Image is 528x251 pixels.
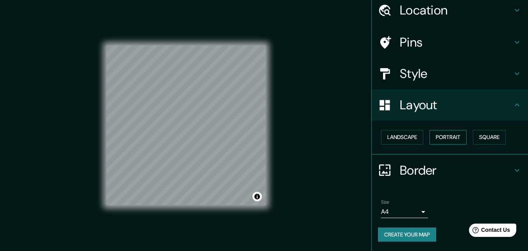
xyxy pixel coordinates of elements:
div: Border [372,155,528,186]
h4: Border [400,163,512,178]
div: Style [372,58,528,89]
div: Pins [372,27,528,58]
h4: Layout [400,97,512,113]
h4: Style [400,66,512,81]
button: Toggle attribution [252,192,262,201]
button: Landscape [381,130,423,144]
div: Layout [372,89,528,121]
label: Size [381,199,389,205]
button: Square [473,130,506,144]
canvas: Map [106,45,266,205]
div: A4 [381,206,428,218]
h4: Location [400,2,512,18]
h4: Pins [400,34,512,50]
button: Create your map [378,228,436,242]
button: Portrait [430,130,467,144]
iframe: Help widget launcher [458,220,519,242]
